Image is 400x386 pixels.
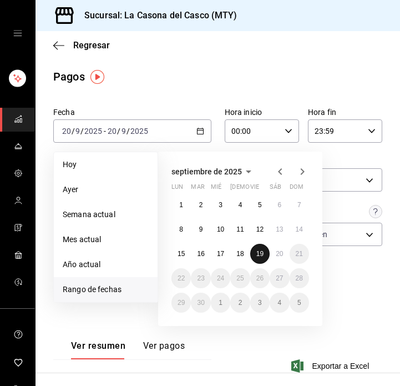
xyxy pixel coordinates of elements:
[277,299,281,307] abbr: 4 de octubre de 2025
[270,183,281,195] abbr: sábado
[191,219,210,239] button: 9 de septiembre de 2025
[107,127,117,136] input: --
[171,244,191,264] button: 15 de septiembre de 2025
[171,268,191,288] button: 22 de septiembre de 2025
[290,268,309,288] button: 28 de septiembre de 2025
[211,268,230,288] button: 24 de septiembre de 2025
[73,40,110,51] span: Regresar
[230,268,250,288] button: 25 de septiembre de 2025
[270,195,289,215] button: 6 de septiembre de 2025
[270,293,289,313] button: 4 de octubre de 2025
[290,244,309,264] button: 21 de septiembre de 2025
[276,274,283,282] abbr: 27 de septiembre de 2025
[277,201,281,209] abbr: 6 de septiembre de 2025
[63,159,149,171] span: Hoy
[239,201,242,209] abbr: 4 de septiembre de 2025
[290,219,309,239] button: 14 de septiembre de 2025
[63,209,149,220] span: Semana actual
[199,201,203,209] abbr: 2 de septiembre de 2025
[75,127,80,136] input: --
[191,244,210,264] button: 16 de septiembre de 2025
[256,225,264,233] abbr: 12 de septiembre de 2025
[211,195,230,215] button: 3 de septiembre de 2025
[270,219,289,239] button: 13 de septiembre de 2025
[171,219,191,239] button: 8 de septiembre de 2025
[117,127,120,136] span: /
[62,127,72,136] input: --
[211,244,230,264] button: 17 de septiembre de 2025
[219,299,222,307] abbr: 1 de octubre de 2025
[211,183,221,195] abbr: miércoles
[75,9,237,22] h3: Sucursal: La Casona del Casco (MTY)
[197,274,204,282] abbr: 23 de septiembre de 2025
[178,274,185,282] abbr: 22 de septiembre de 2025
[296,225,303,233] abbr: 14 de septiembre de 2025
[71,340,185,359] div: navigation tabs
[296,274,303,282] abbr: 28 de septiembre de 2025
[178,250,185,258] abbr: 15 de septiembre de 2025
[171,167,242,176] span: septiembre de 2025
[171,165,255,178] button: septiembre de 2025
[250,244,270,264] button: 19 de septiembre de 2025
[191,183,204,195] abbr: martes
[258,201,262,209] abbr: 5 de septiembre de 2025
[178,299,185,307] abbr: 29 de septiembre de 2025
[250,219,270,239] button: 12 de septiembre de 2025
[250,293,270,313] button: 3 de octubre de 2025
[236,250,244,258] abbr: 18 de septiembre de 2025
[130,127,149,136] input: ----
[290,293,309,313] button: 5 de octubre de 2025
[53,40,110,51] button: Regresar
[230,244,250,264] button: 18 de septiembre de 2025
[63,184,149,195] span: Ayer
[297,201,301,209] abbr: 7 de septiembre de 2025
[276,250,283,258] abbr: 20 de septiembre de 2025
[211,219,230,239] button: 10 de septiembre de 2025
[217,225,224,233] abbr: 10 de septiembre de 2025
[179,201,183,209] abbr: 1 de septiembre de 2025
[239,299,242,307] abbr: 2 de octubre de 2025
[297,299,301,307] abbr: 5 de octubre de 2025
[230,195,250,215] button: 4 de septiembre de 2025
[230,293,250,313] button: 2 de octubre de 2025
[250,268,270,288] button: 26 de septiembre de 2025
[250,195,270,215] button: 5 de septiembre de 2025
[211,293,230,313] button: 1 de octubre de 2025
[250,183,259,195] abbr: viernes
[256,274,264,282] abbr: 26 de septiembre de 2025
[171,195,191,215] button: 1 de septiembre de 2025
[236,225,244,233] abbr: 11 de septiembre de 2025
[53,68,85,85] div: Pagos
[290,195,309,215] button: 7 de septiembre de 2025
[219,201,222,209] abbr: 3 de septiembre de 2025
[84,127,103,136] input: ----
[230,183,296,195] abbr: jueves
[270,244,289,264] button: 20 de septiembre de 2025
[191,268,210,288] button: 23 de septiembre de 2025
[308,108,382,116] label: Hora fin
[104,127,106,136] span: -
[225,108,299,116] label: Hora inicio
[199,225,203,233] abbr: 9 de septiembre de 2025
[197,299,204,307] abbr: 30 de septiembre de 2025
[72,127,75,136] span: /
[293,359,369,373] button: Exportar a Excel
[258,299,262,307] abbr: 3 de octubre de 2025
[63,234,149,245] span: Mes actual
[126,127,130,136] span: /
[230,219,250,239] button: 11 de septiembre de 2025
[197,250,204,258] abbr: 16 de septiembre de 2025
[13,29,22,38] button: open drawer
[90,70,104,84] img: Tooltip marker
[236,274,244,282] abbr: 25 de septiembre de 2025
[270,268,289,288] button: 27 de septiembre de 2025
[276,225,283,233] abbr: 13 de septiembre de 2025
[296,250,303,258] abbr: 21 de septiembre de 2025
[256,250,264,258] abbr: 19 de septiembre de 2025
[179,225,183,233] abbr: 8 de septiembre de 2025
[171,183,183,195] abbr: lunes
[143,340,185,359] button: Ver pagos
[191,195,210,215] button: 2 de septiembre de 2025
